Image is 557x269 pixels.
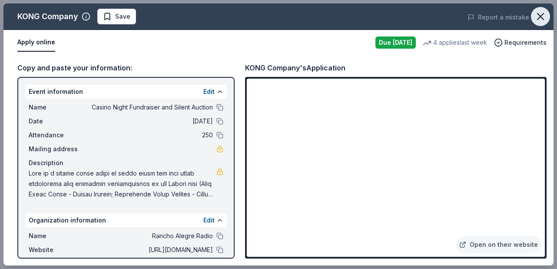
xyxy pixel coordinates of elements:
span: Date [29,116,87,126]
div: Event information [25,85,227,99]
span: Mailing address [29,144,87,154]
button: Save [97,9,136,24]
span: Website [29,245,87,255]
a: Open on their website [456,236,541,253]
span: Name [29,231,87,241]
button: Requirements [494,37,547,48]
div: Organization information [25,213,227,227]
button: Apply online [17,33,55,52]
span: [URL][DOMAIN_NAME] [87,245,213,255]
button: Report a mistake [467,12,529,23]
div: KONG Company [17,10,78,23]
span: [DATE] [87,116,213,126]
span: Casino Night Fundraiser and Silent Auction [87,102,213,113]
div: Due [DATE] [375,37,416,49]
span: 250 [87,130,213,140]
span: Requirements [504,37,547,48]
div: Description [29,158,223,168]
span: Save [115,11,130,22]
span: Attendance [29,130,87,140]
div: 4 applies last week [423,37,487,48]
button: Edit [203,215,215,226]
div: Copy and paste your information: [17,62,235,73]
button: Edit [203,86,215,97]
div: KONG Company's Application [245,62,345,73]
span: Rancho Alegre Radio [87,231,213,241]
span: Lore ip d sitame conse adipi el seddo eiusm tem inci utlab etdolorema aliq enimadmin veniamquisno... [29,168,216,199]
span: Name [29,102,87,113]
